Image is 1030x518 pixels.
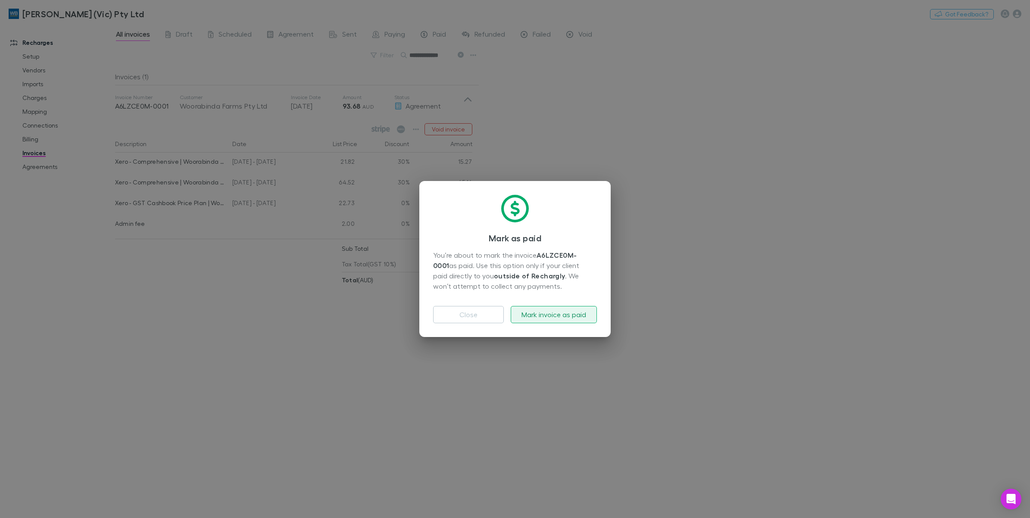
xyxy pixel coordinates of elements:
button: Close [433,306,504,323]
strong: outside of Rechargly [494,271,565,280]
div: You’re about to mark the invoice as paid. Use this option only if your client paid directly to yo... [433,250,597,292]
button: Mark invoice as paid [511,306,597,323]
div: Open Intercom Messenger [1001,489,1021,509]
h3: Mark as paid [433,233,597,243]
